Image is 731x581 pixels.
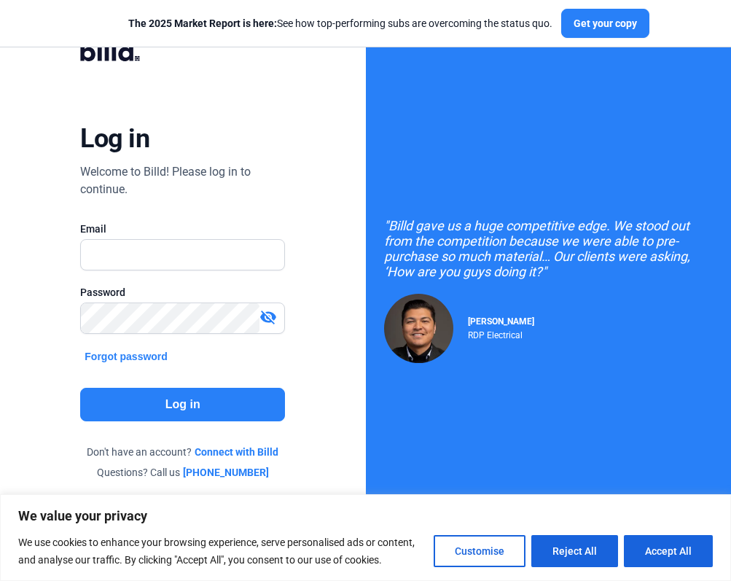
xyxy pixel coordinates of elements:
div: Welcome to Billd! Please log in to continue. [80,163,285,198]
p: We value your privacy [18,507,713,525]
button: Get your copy [561,9,649,38]
div: "Billd gave us a huge competitive edge. We stood out from the competition because we were able to... [384,218,712,279]
div: RDP Electrical [468,327,534,340]
div: Questions? Call us [80,465,285,480]
div: Password [80,285,285,300]
button: Forgot password [80,348,172,364]
mat-icon: visibility_off [259,308,277,326]
button: Reject All [531,535,618,567]
span: [PERSON_NAME] [468,316,534,327]
a: Connect with Billd [195,445,278,459]
div: See how top-performing subs are overcoming the status quo. [128,16,552,31]
span: The 2025 Market Report is here: [128,17,277,29]
a: [PHONE_NUMBER] [183,465,269,480]
div: Log in [80,122,149,155]
button: Accept All [624,535,713,567]
div: Don't have an account? [80,445,285,459]
p: We use cookies to enhance your browsing experience, serve personalised ads or content, and analys... [18,534,423,569]
div: Email [80,222,285,236]
button: Log in [80,388,285,421]
img: Raul Pacheco [384,294,453,363]
button: Customise [434,535,525,567]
